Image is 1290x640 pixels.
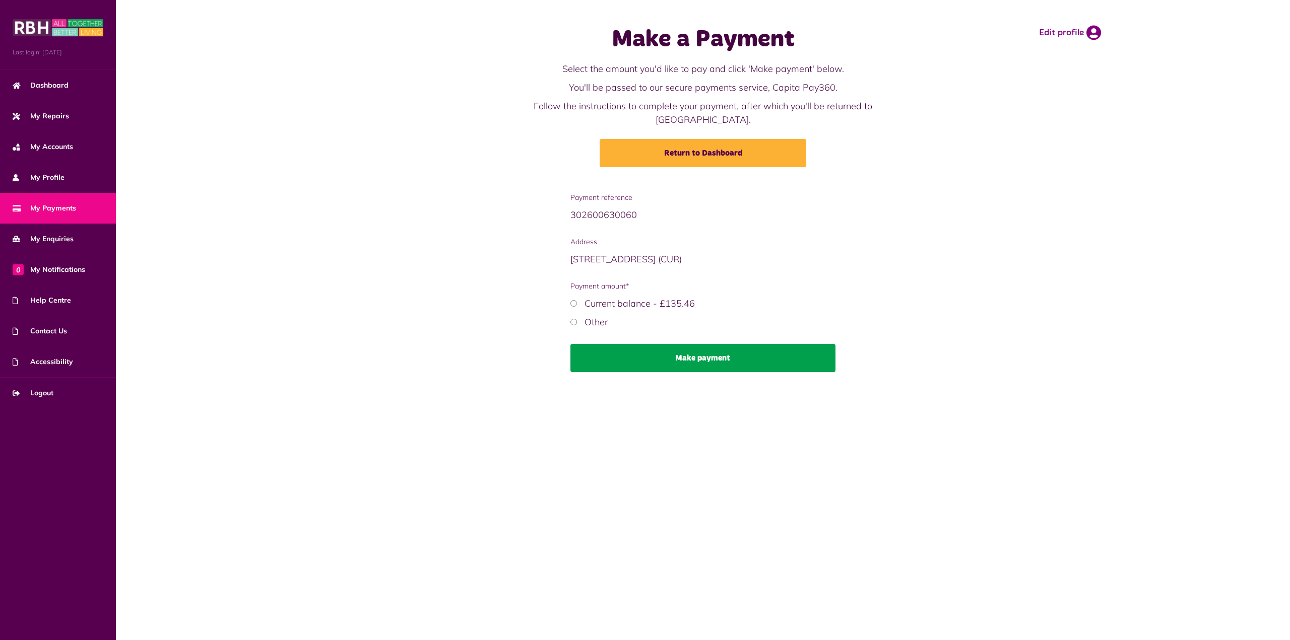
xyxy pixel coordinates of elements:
label: Other [585,316,608,328]
span: My Repairs [13,111,69,121]
span: My Profile [13,172,64,183]
span: My Accounts [13,141,73,152]
h1: Make a Payment [501,25,905,54]
a: Edit profile [1039,25,1101,40]
p: You'll be passed to our secure payments service, Capita Pay360. [501,81,905,94]
span: Logout [13,388,53,398]
p: Select the amount you'd like to pay and click 'Make payment' below. [501,62,905,76]
img: MyRBH [13,18,103,38]
span: Payment reference [570,192,836,203]
span: 302600630060 [570,209,637,221]
span: My Payments [13,203,76,214]
span: Address [570,237,836,247]
span: Dashboard [13,80,69,91]
p: Follow the instructions to complete your payment, after which you'll be returned to [GEOGRAPHIC_D... [501,99,905,126]
span: [STREET_ADDRESS] (CUR) [570,253,682,265]
span: Help Centre [13,295,71,306]
span: Accessibility [13,357,73,367]
span: Payment amount* [570,281,836,292]
span: Last login: [DATE] [13,48,103,57]
a: Return to Dashboard [600,139,806,167]
button: Make payment [570,344,836,372]
span: 0 [13,264,24,275]
span: My Enquiries [13,234,74,244]
label: Current balance - £135.46 [585,298,695,309]
span: Contact Us [13,326,67,336]
span: My Notifications [13,264,85,275]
